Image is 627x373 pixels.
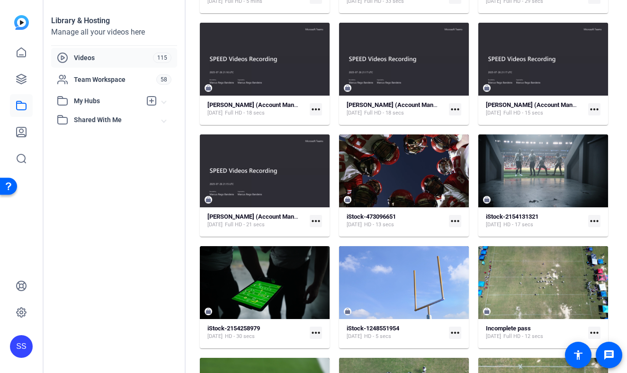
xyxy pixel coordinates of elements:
span: Shared With Me [74,115,162,125]
mat-expansion-panel-header: Shared With Me [51,110,177,129]
strong: [PERSON_NAME] (Account Manager - Quarterback) [486,101,627,108]
strong: iStock-1248551954 [347,325,399,332]
img: blue-gradient.svg [14,15,29,30]
mat-icon: more_horiz [588,215,600,227]
div: Manage all your videos here [51,27,177,38]
mat-icon: message [603,349,615,361]
mat-icon: more_horiz [588,103,600,115]
span: Full HD - 18 secs [364,109,404,117]
span: 58 [156,74,171,85]
span: [DATE] [347,221,362,229]
div: Library & Hosting [51,15,177,27]
a: iStock-2154258979[DATE]HD - 30 secs [207,325,306,340]
strong: [PERSON_NAME] (Account Manager - Quarterback) - 11 Final Play [347,101,527,108]
mat-icon: more_horiz [449,215,461,227]
span: [DATE] [486,221,501,229]
span: Full HD - 15 secs [503,109,543,117]
a: iStock-473096651[DATE]HD - 13 secs [347,213,445,229]
span: Team Workspace [74,75,156,84]
span: 115 [153,53,171,63]
span: Full HD - 21 secs [225,221,265,229]
strong: Incomplete pass [486,325,531,332]
strong: iStock-2154258979 [207,325,260,332]
strong: [PERSON_NAME] (Account Manager - Quarterback) - 9 END OF 3RD QUARTER [207,101,420,108]
mat-icon: more_horiz [310,103,322,115]
span: HD - 5 secs [364,333,391,340]
a: iStock-1248551954[DATE]HD - 5 secs [347,325,445,340]
mat-icon: more_horiz [588,327,600,339]
a: [PERSON_NAME] (Account Manager - Quarterback) - 11 Final Play[DATE]Full HD - 18 secs [347,101,445,117]
a: Incomplete pass[DATE]Full HD - 12 secs [486,325,584,340]
span: Full HD - 12 secs [503,333,543,340]
div: SS [10,335,33,358]
a: iStock-2154131321[DATE]HD - 17 secs [486,213,584,229]
span: [DATE] [347,109,362,117]
a: [PERSON_NAME] (Account Manager - Quarterback) - 9 END OF 3RD QUARTER[DATE]Full HD - 18 secs [207,101,306,117]
span: HD - 30 secs [225,333,255,340]
mat-expansion-panel-header: My Hubs [51,91,177,110]
span: HD - 13 secs [364,221,394,229]
strong: iStock-2154131321 [486,213,538,220]
span: HD - 17 secs [503,221,533,229]
a: [PERSON_NAME] (Account Manager - Quarterback)[DATE]Full HD - 15 secs [486,101,584,117]
mat-icon: more_horiz [449,327,461,339]
span: [DATE] [207,333,223,340]
span: [DATE] [486,109,501,117]
span: My Hubs [74,96,141,106]
span: [DATE] [347,333,362,340]
span: [DATE] [486,333,501,340]
mat-icon: more_horiz [310,327,322,339]
span: Full HD - 18 secs [225,109,265,117]
mat-icon: more_horiz [449,103,461,115]
mat-icon: more_horiz [310,215,322,227]
span: [DATE] [207,221,223,229]
strong: [PERSON_NAME] (Account Manager - Quarterback) - 8 Timeout [207,213,380,220]
strong: iStock-473096651 [347,213,396,220]
mat-icon: accessibility [573,349,584,361]
span: Videos [74,53,153,62]
a: [PERSON_NAME] (Account Manager - Quarterback) - 8 Timeout[DATE]Full HD - 21 secs [207,213,306,229]
span: [DATE] [207,109,223,117]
